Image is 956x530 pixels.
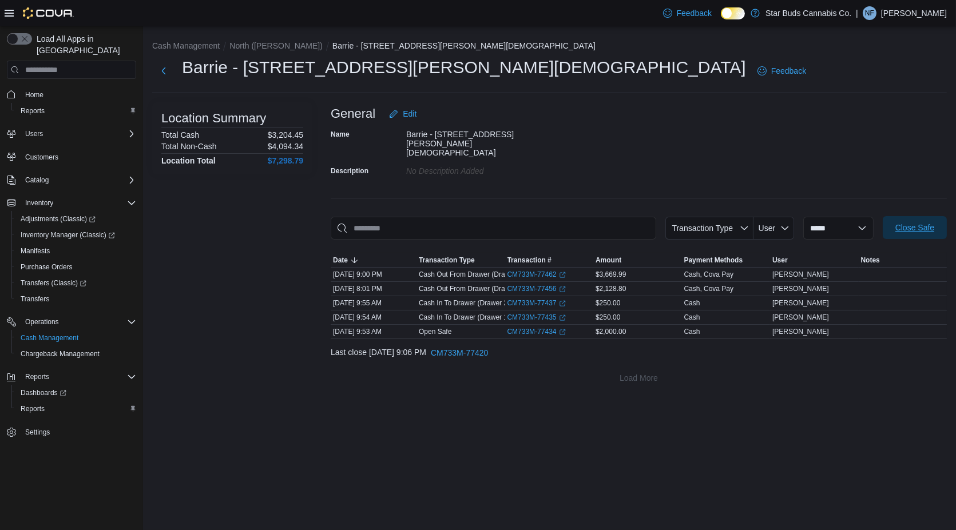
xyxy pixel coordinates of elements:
a: Reports [16,402,49,416]
a: Transfers [16,292,54,306]
button: Operations [2,314,141,330]
h1: Barrie - [STREET_ADDRESS][PERSON_NAME][DEMOGRAPHIC_DATA] [182,56,746,79]
span: $250.00 [596,298,620,308]
p: [PERSON_NAME] [881,6,947,20]
span: Reports [21,370,136,384]
input: This is a search bar. As you type, the results lower in the page will automatically filter. [331,217,656,240]
button: Catalog [2,172,141,188]
h6: Total Non-Cash [161,142,217,151]
span: Inventory Manager (Classic) [16,228,136,242]
button: Cash Management [11,330,141,346]
span: Settings [25,428,50,437]
span: Load More [620,372,658,384]
span: Transfers [21,294,49,304]
h6: Total Cash [161,130,199,140]
span: Manifests [21,246,50,256]
button: Settings [2,424,141,440]
div: [DATE] 9:53 AM [331,325,416,338]
p: $3,204.45 [268,130,303,140]
span: Amount [596,256,621,265]
button: Chargeback Management [11,346,141,362]
span: $2,000.00 [596,327,626,336]
nav: Complex example [7,81,136,470]
span: Manifests [16,244,136,258]
span: Transfers (Classic) [21,278,86,288]
span: Catalog [21,173,136,187]
button: Transaction Type [665,217,753,240]
h3: General [331,107,375,121]
a: CM733M-77456External link [507,284,566,293]
a: Transfers (Classic) [16,276,91,290]
button: Manifests [11,243,141,259]
span: [PERSON_NAME] [772,327,829,336]
nav: An example of EuiBreadcrumbs [152,40,947,54]
span: Notes [861,256,880,265]
a: Settings [21,425,54,439]
label: Description [331,166,368,176]
div: [DATE] 9:55 AM [331,296,416,310]
span: Customers [25,153,58,162]
button: Payment Methods [682,253,771,267]
a: Adjustments (Classic) [16,212,100,226]
span: Transaction # [507,256,552,265]
a: Home [21,88,48,102]
span: Reports [16,402,136,416]
span: Feedback [771,65,806,77]
p: Cash In To Drawer (Drawer 1) [419,313,510,322]
span: Inventory [25,198,53,208]
span: Payment Methods [684,256,743,265]
button: Transaction Type [416,253,505,267]
span: Adjustments (Classic) [16,212,136,226]
button: Transfers [11,291,141,307]
label: Name [331,130,350,139]
p: Cash Out From Drawer (Drawer 2) [419,284,524,293]
span: Customers [21,150,136,164]
h4: Location Total [161,156,216,165]
a: Adjustments (Classic) [11,211,141,227]
span: [PERSON_NAME] [772,270,829,279]
span: Transaction Type [672,224,733,233]
span: Reports [21,404,45,413]
button: Load More [331,366,947,389]
a: Purchase Orders [16,260,77,274]
a: Chargeback Management [16,347,104,361]
span: $2,128.80 [596,284,626,293]
input: Dark Mode [721,7,745,19]
div: Cash [684,313,700,322]
button: Reports [2,369,141,385]
div: No Description added [406,162,560,176]
span: Purchase Orders [16,260,136,274]
span: Date [333,256,348,265]
img: Cova [23,7,74,19]
button: Inventory [2,195,141,211]
span: Reports [25,372,49,381]
button: Date [331,253,416,267]
div: [DATE] 8:01 PM [331,282,416,296]
svg: External link [559,286,566,293]
div: Cash, Cova Pay [684,284,734,293]
button: Home [2,86,141,102]
span: Reports [21,106,45,115]
span: Transfers [16,292,136,306]
a: CM733M-77462External link [507,270,566,279]
button: Reports [11,103,141,119]
button: Reports [21,370,54,384]
svg: External link [559,300,566,307]
svg: External link [559,329,566,336]
span: [PERSON_NAME] [772,313,829,322]
span: Dashboards [16,386,136,400]
button: Cash Management [152,41,220,50]
p: $4,094.34 [268,142,303,151]
div: Barrie - [STREET_ADDRESS][PERSON_NAME][DEMOGRAPHIC_DATA] [406,125,560,157]
a: Manifests [16,244,54,258]
span: Home [25,90,43,99]
div: [DATE] 9:00 PM [331,268,416,281]
a: Customers [21,150,63,164]
span: CM733M-77420 [431,347,488,358]
span: [PERSON_NAME] [772,284,829,293]
button: Amount [593,253,682,267]
span: [PERSON_NAME] [772,298,829,308]
span: Chargeback Management [16,347,136,361]
button: Customers [2,149,141,165]
p: Star Buds Cannabis Co. [765,6,851,20]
